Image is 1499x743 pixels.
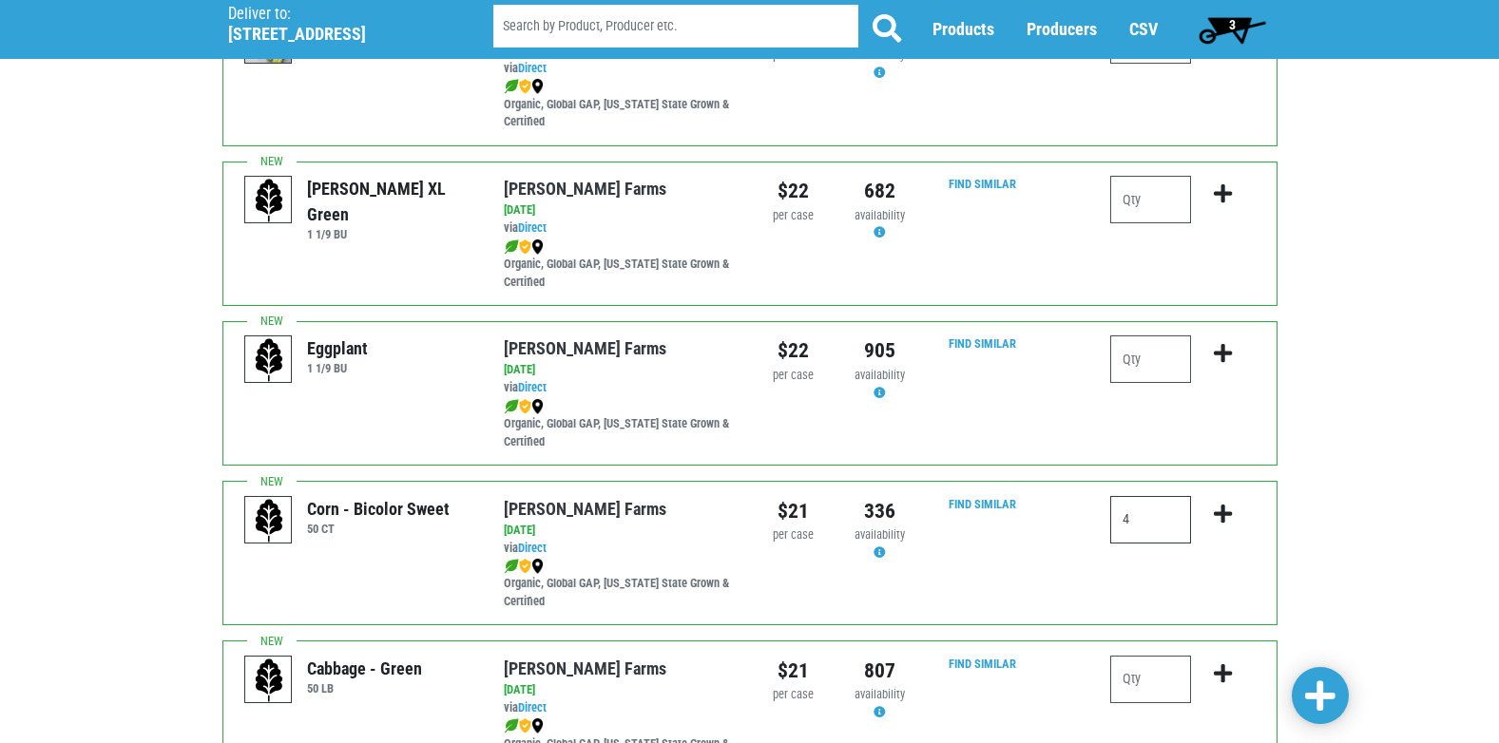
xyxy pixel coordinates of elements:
img: leaf-e5c59151409436ccce96b2ca1b28e03c.png [504,559,519,574]
input: Qty [1110,335,1191,383]
h6: 50 CT [307,522,450,536]
div: [DATE] [504,522,735,540]
div: 336 [851,496,909,526]
div: per case [764,207,822,225]
a: CSV [1129,20,1158,40]
div: $21 [764,496,822,526]
div: [DATE] [504,361,735,379]
span: availability [855,208,905,222]
div: Corn - Bicolor Sweet [307,496,450,522]
span: 3 [1229,17,1236,32]
a: Direct [518,380,547,394]
div: Cabbage - Green [307,656,422,681]
a: Direct [518,220,547,235]
img: placeholder-variety-43d6402dacf2d531de610a020419775a.svg [245,177,293,224]
img: map_marker-0e94453035b3232a4d21701695807de9.png [531,718,544,733]
img: safety-e55c860ca8c00a9c171001a62a92dabd.png [519,559,531,574]
a: Producers [1027,20,1097,40]
img: map_marker-0e94453035b3232a4d21701695807de9.png [531,239,544,255]
a: [PERSON_NAME] Farms [504,338,666,358]
div: 905 [851,335,909,366]
div: via [504,379,735,397]
img: placeholder-variety-43d6402dacf2d531de610a020419775a.svg [245,497,293,544]
a: [PERSON_NAME] Farms [504,179,666,199]
div: per case [764,686,822,704]
img: leaf-e5c59151409436ccce96b2ca1b28e03c.png [504,239,519,255]
a: Direct [518,61,547,75]
div: Organic, Global GAP, [US_STATE] State Grown & Certified [504,397,735,451]
img: leaf-e5c59151409436ccce96b2ca1b28e03c.png [504,718,519,733]
div: [DATE] [504,201,735,219]
div: $22 [764,176,822,206]
a: Direct [518,541,547,555]
input: Qty [1110,496,1191,543]
div: 682 [851,176,909,206]
a: Direct [518,700,547,714]
p: Deliver to: [228,5,445,24]
img: placeholder-variety-43d6402dacf2d531de610a020419775a.svg [245,336,293,384]
div: via [504,60,735,78]
span: availability [855,527,905,542]
img: map_marker-0e94453035b3232a4d21701695807de9.png [531,559,544,574]
a: Products [932,20,994,40]
div: [PERSON_NAME] XL Green [307,176,475,227]
h6: 1 1/9 BU [307,227,475,241]
h6: 1 1/9 BU [307,361,368,375]
div: per case [764,526,822,544]
input: Qty [1110,656,1191,703]
a: [PERSON_NAME] Farms [504,658,666,678]
div: $21 [764,656,822,686]
span: availability [855,368,905,382]
img: map_marker-0e94453035b3232a4d21701695807de9.png [531,79,544,94]
div: Organic, Global GAP, [US_STATE] State Grown & Certified [504,557,735,611]
div: via [504,219,735,238]
img: safety-e55c860ca8c00a9c171001a62a92dabd.png [519,239,531,255]
a: Find Similar [949,336,1016,351]
img: placeholder-variety-43d6402dacf2d531de610a020419775a.svg [245,657,293,704]
a: Find Similar [949,657,1016,671]
img: map_marker-0e94453035b3232a4d21701695807de9.png [531,399,544,414]
div: 807 [851,656,909,686]
img: leaf-e5c59151409436ccce96b2ca1b28e03c.png [504,399,519,414]
a: Find Similar [949,177,1016,191]
input: Search by Product, Producer etc. [493,6,858,48]
div: Eggplant [307,335,368,361]
img: safety-e55c860ca8c00a9c171001a62a92dabd.png [519,79,531,94]
div: via [504,699,735,717]
img: leaf-e5c59151409436ccce96b2ca1b28e03c.png [504,79,519,94]
img: safety-e55c860ca8c00a9c171001a62a92dabd.png [519,399,531,414]
div: via [504,540,735,558]
a: Find Similar [949,497,1016,511]
img: safety-e55c860ca8c00a9c171001a62a92dabd.png [519,718,531,733]
div: Organic, Global GAP, [US_STATE] State Grown & Certified [504,238,735,292]
h5: [STREET_ADDRESS] [228,24,445,45]
div: Organic, Global GAP, [US_STATE] State Grown & Certified [504,78,735,132]
span: availability [855,687,905,701]
div: per case [764,367,822,385]
a: [PERSON_NAME] Farms [504,499,666,519]
div: $22 [764,335,822,366]
div: [DATE] [504,681,735,699]
a: 3 [1190,10,1275,48]
h6: 50 LB [307,681,422,695]
input: Qty [1110,176,1191,223]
